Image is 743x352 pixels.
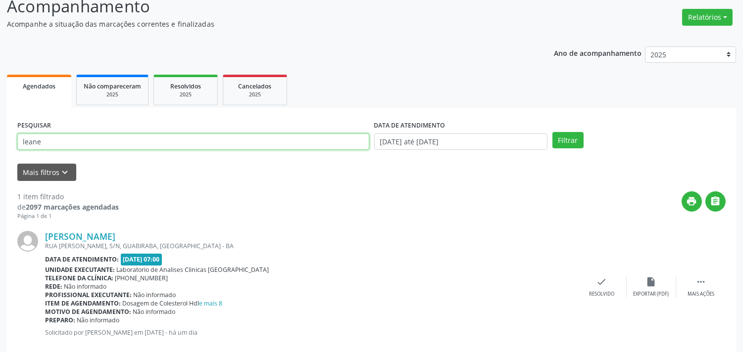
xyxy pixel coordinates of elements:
[7,19,517,29] p: Acompanhe a situação das marcações correntes e finalizadas
[17,164,76,181] button: Mais filtroskeyboard_arrow_down
[17,212,119,220] div: Página 1 de 1
[45,282,62,291] b: Rede:
[64,282,107,291] span: Não informado
[705,191,726,212] button: 
[45,242,577,250] div: RUA [PERSON_NAME], S/N, GUABIRABA, [GEOGRAPHIC_DATA] - BA
[17,231,38,252] img: img
[374,133,547,150] input: Selecione um intervalo
[26,202,119,212] strong: 2097 marcações agendadas
[687,196,697,207] i: print
[45,231,115,242] a: [PERSON_NAME]
[45,299,121,308] b: Item de agendamento:
[199,299,223,308] a: e mais 8
[23,82,55,90] span: Agendados
[123,299,223,308] span: Dosagem de Colesterol Hdl
[45,274,113,282] b: Telefone da clínica:
[133,308,176,316] span: Não informado
[695,276,706,287] i: 
[84,91,141,98] div: 2025
[682,9,733,26] button: Relatórios
[17,118,51,133] label: PESQUISAR
[688,291,714,298] div: Mais ações
[45,308,131,316] b: Motivo de agendamento:
[710,196,721,207] i: 
[161,91,210,98] div: 2025
[239,82,272,90] span: Cancelados
[84,82,141,90] span: Não compareceram
[552,132,584,149] button: Filtrar
[115,274,168,282] span: [PHONE_NUMBER]
[634,291,669,298] div: Exportar (PDF)
[17,191,119,202] div: 1 item filtrado
[596,276,607,287] i: check
[230,91,280,98] div: 2025
[121,254,162,265] span: [DATE] 07:00
[17,202,119,212] div: de
[45,255,119,264] b: Data de atendimento:
[554,46,642,59] p: Ano de acompanhamento
[45,316,75,324] b: Preparo:
[682,191,702,212] button: print
[117,265,269,274] span: Laboratorio de Analises Clinicas [GEOGRAPHIC_DATA]
[17,133,369,150] input: Nome, CNS
[170,82,201,90] span: Resolvidos
[374,118,446,133] label: DATA DE ATENDIMENTO
[589,291,614,298] div: Resolvido
[77,316,120,324] span: Não informado
[60,167,71,178] i: keyboard_arrow_down
[45,328,577,337] p: Solicitado por [PERSON_NAME] em [DATE] - há um dia
[134,291,176,299] span: Não informado
[646,276,657,287] i: insert_drive_file
[45,291,132,299] b: Profissional executante:
[45,265,115,274] b: Unidade executante:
